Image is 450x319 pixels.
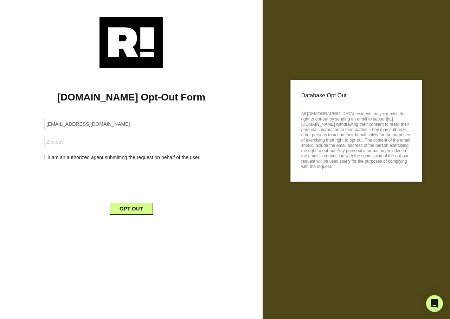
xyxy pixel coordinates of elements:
[301,90,411,101] p: Database Opt Out
[301,109,411,169] p: All [DEMOGRAPHIC_DATA] residents may exercise their right to opt-out by sending an email to suppo...
[11,91,252,103] h1: [DOMAIN_NAME] Opt-Out Form
[99,17,163,68] img: Retention.com
[44,136,218,148] input: Zipcode
[426,295,443,312] div: Open Intercom Messenger
[44,118,218,130] input: Email Address
[39,154,223,161] div: I am an authorized agent submitting the request on behalf of the user.
[110,203,153,215] button: OPT-OUT
[78,167,185,194] iframe: reCAPTCHA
